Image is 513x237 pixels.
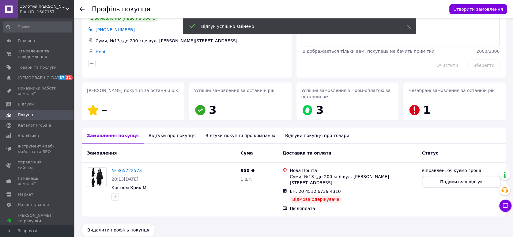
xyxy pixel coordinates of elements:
[102,104,107,116] span: –
[65,75,72,80] span: 31
[240,168,255,173] span: 950 ₴
[3,21,72,32] input: Пошук
[18,133,39,139] span: Аналітика
[58,75,65,80] span: 37
[18,159,57,170] span: Управління сайтом
[20,9,74,15] div: Ваш ID: 1607157
[240,151,253,155] span: Cума
[290,167,417,174] div: Нова Пошта
[422,176,501,188] button: Подивитися відгук
[423,104,431,116] span: 1
[18,202,49,208] span: Налаштування
[290,189,341,194] span: ЕН: 20 4512 6739 4310
[18,112,34,118] span: Покупці
[18,101,34,107] span: Відгуки
[87,167,107,187] a: Фото товару
[476,49,500,54] span: 2000 / 2000
[96,49,105,54] a: Нові
[96,27,135,32] span: [PHONE_NUMBER]
[240,177,252,182] span: 1 шт.
[422,151,438,155] span: Статус
[111,177,138,182] span: 20:13[DATE]
[87,151,117,155] span: Замовлення
[18,38,35,44] span: Головна
[18,75,63,81] span: [DEMOGRAPHIC_DATA]
[201,23,392,29] div: Відгук успішно змінено
[18,213,57,230] span: [PERSON_NAME] та рахунки
[82,224,154,236] button: Видалити профіль покупця
[499,200,511,212] button: Чат з покупцем
[316,104,324,116] span: 3
[303,49,435,54] span: Відображається тільки вам, покупець не бачить примітки
[408,88,494,93] span: Незабрані замовлення за останній рік
[18,143,57,155] span: Інструменти веб-майстра та SEO
[111,168,142,173] a: № 365722573
[18,192,33,197] span: Маркет
[194,88,274,93] span: Успішні замовлення за останній рік
[201,128,280,143] div: Відгуки покупця про компанію
[94,36,287,45] div: Суми, №13 (до 200 кг): вул. [PERSON_NAME][STREET_ADDRESS]
[18,65,57,70] span: Товари та послуги
[18,123,51,128] span: Каталог ProSale
[87,88,178,93] span: [PERSON_NAME] покупця за останній рік
[449,4,507,14] button: Створити замовлення
[301,88,390,99] span: Успішні замовлення з Пром-оплатою за останній рік
[18,224,57,229] div: Prom топ
[18,176,57,187] span: Гаманець компанії
[111,185,146,190] a: Костюм Крик M
[282,151,331,155] span: Доставка та оплата
[92,6,150,13] h1: Профіль покупця
[290,174,417,186] div: Суми, №13 (до 200 кг): вул. [PERSON_NAME][STREET_ADDRESS]
[280,128,354,143] div: Відгуки покупця про товари
[440,179,483,185] span: Подивитися відгук
[209,104,217,116] span: 3
[422,167,501,174] div: віправлен, очікуємо гроші
[82,128,144,143] div: Замовлення покупця
[18,48,57,59] span: Замовлення та повідомлення
[290,205,417,212] div: Післяплата
[80,6,85,12] div: Повернутися назад
[290,196,342,203] div: Відмова одержувача
[18,86,57,97] span: Показники роботи компанії
[144,128,200,143] div: Відгуки про покупця
[90,168,103,187] img: Фото товару
[20,4,66,9] span: Золотий Лев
